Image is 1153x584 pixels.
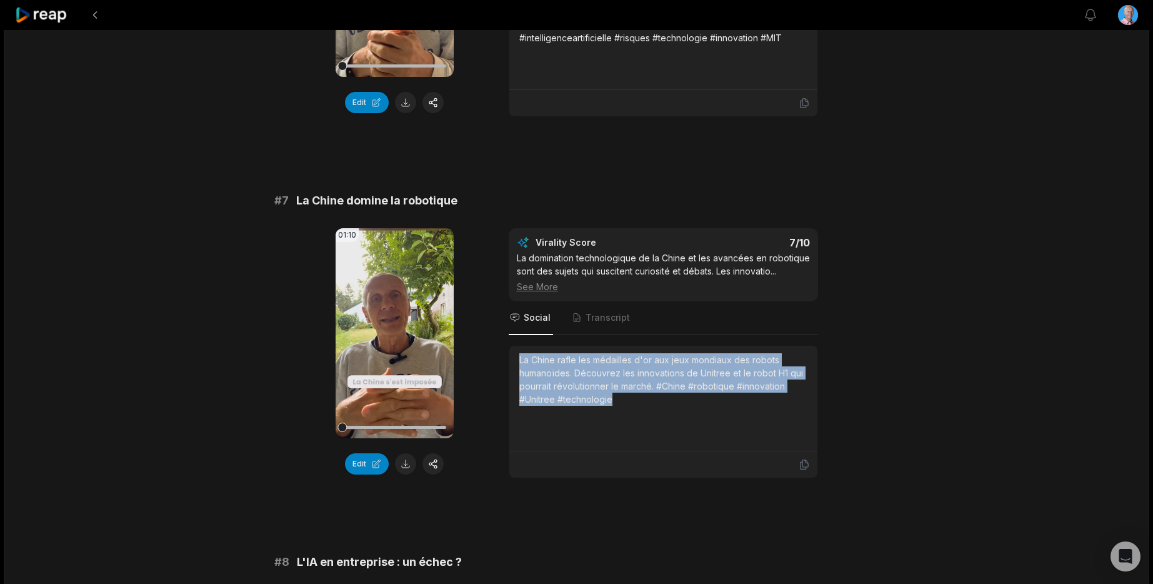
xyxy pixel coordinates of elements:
[536,236,670,249] div: Virality Score
[345,92,389,113] button: Edit
[1111,541,1141,571] div: Open Intercom Messenger
[336,228,454,438] video: Your browser does not support mp4 format.
[296,192,457,209] span: La Chine domine la robotique
[517,280,810,293] div: See More
[297,553,462,571] span: L'IA en entreprise : un échec ?
[519,353,807,406] div: La Chine rafle les médailles d'or aux jeux mondiaux des robots humanoïdes. Découvrez les innovati...
[517,251,810,293] div: La domination technologique de la Chine et les avancées en robotique sont des sujets qui susciten...
[345,453,389,475] button: Edit
[676,236,810,249] div: 7 /10
[509,301,818,335] nav: Tabs
[274,192,289,209] span: # 7
[586,311,630,324] span: Transcript
[274,553,289,571] span: # 8
[524,311,551,324] span: Social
